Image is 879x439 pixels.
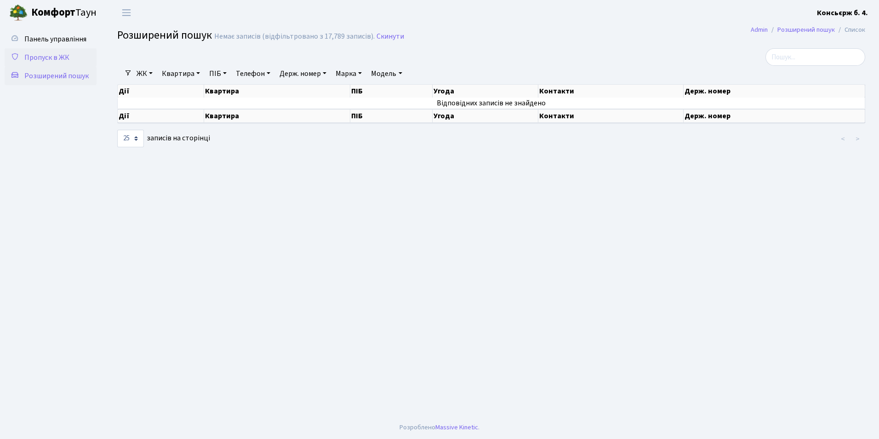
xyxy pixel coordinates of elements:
[400,422,479,433] div: Розроблено .
[751,25,768,35] a: Admin
[31,5,75,20] b: Комфорт
[117,130,210,147] label: записів на сторінці
[538,85,684,98] th: Контакти
[5,48,97,67] a: Пропуск в ЖК
[367,66,405,81] a: Модель
[350,109,433,123] th: ПІБ
[204,85,350,98] th: Квартира
[205,66,230,81] a: ПІБ
[118,98,865,109] td: Відповідних записів не знайдено
[118,109,204,123] th: Дії
[5,67,97,85] a: Розширений пошук
[684,85,865,98] th: Держ. номер
[835,25,865,35] li: Список
[232,66,274,81] a: Телефон
[158,66,204,81] a: Квартира
[684,109,865,123] th: Держ. номер
[24,71,89,81] span: Розширений пошук
[817,8,868,18] b: Консьєрж б. 4.
[24,34,86,44] span: Панель управління
[9,4,28,22] img: logo.png
[777,25,835,35] a: Розширений пошук
[435,422,478,432] a: Massive Kinetic
[332,66,365,81] a: Марка
[5,30,97,48] a: Панель управління
[214,32,375,41] div: Немає записів (відфільтровано з 17,789 записів).
[118,85,204,98] th: Дії
[538,109,684,123] th: Контакти
[817,7,868,18] a: Консьєрж б. 4.
[433,109,538,123] th: Угода
[133,66,156,81] a: ЖК
[115,5,138,20] button: Переключити навігацію
[204,109,350,123] th: Квартира
[24,52,69,63] span: Пропуск в ЖК
[276,66,330,81] a: Держ. номер
[117,27,212,43] span: Розширений пошук
[737,20,879,40] nav: breadcrumb
[31,5,97,21] span: Таун
[765,48,865,66] input: Пошук...
[350,85,433,98] th: ПІБ
[433,85,538,98] th: Угода
[377,32,404,41] a: Скинути
[117,130,144,147] select: записів на сторінці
